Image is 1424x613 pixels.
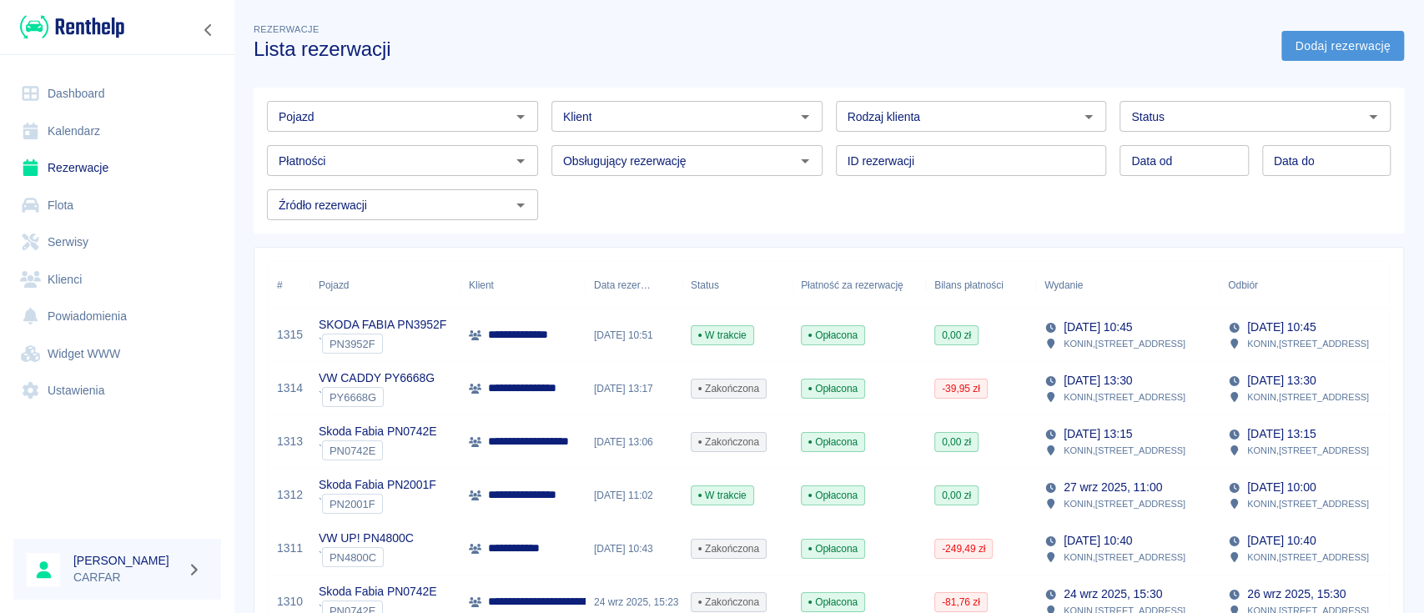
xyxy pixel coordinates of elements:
[1247,443,1369,458] p: KONIN , [STREET_ADDRESS]
[692,488,753,503] span: W trakcie
[73,552,180,569] h6: [PERSON_NAME]
[1247,319,1316,336] p: [DATE] 10:45
[13,149,221,187] a: Rezerwacje
[1247,585,1346,603] p: 26 wrz 2025, 15:30
[1247,532,1316,550] p: [DATE] 10:40
[1258,274,1281,297] button: Sort
[1228,262,1258,309] div: Odbiór
[469,262,494,309] div: Klient
[319,369,435,387] p: VW CADDY PY6668G
[13,261,221,299] a: Klienci
[460,262,586,309] div: Klient
[1247,389,1369,404] p: KONIN , [STREET_ADDRESS]
[692,435,766,450] span: Zakończona
[1064,319,1132,336] p: [DATE] 10:45
[1064,389,1185,404] p: KONIN , [STREET_ADDRESS]
[13,224,221,261] a: Serwisy
[509,149,532,173] button: Otwórz
[1083,274,1106,297] button: Sort
[323,391,383,404] span: PY6668G
[319,476,436,494] p: Skoda Fabia PN2001F
[1247,336,1369,351] p: KONIN , [STREET_ADDRESS]
[277,433,303,450] a: 1313
[651,274,674,297] button: Sort
[1247,550,1369,565] p: KONIN , [STREET_ADDRESS]
[13,372,221,410] a: Ustawienia
[802,488,864,503] span: Opłacona
[319,262,349,309] div: Pojazd
[319,547,414,567] div: `
[793,149,817,173] button: Otwórz
[319,334,446,354] div: `
[935,381,987,396] span: -39,95 zł
[1064,372,1132,389] p: [DATE] 13:30
[20,13,124,41] img: Renthelp logo
[13,113,221,150] a: Kalendarz
[277,379,303,397] a: 1314
[934,262,1004,309] div: Bilans płatności
[1044,262,1083,309] div: Wydanie
[509,193,532,217] button: Otwórz
[254,38,1268,61] h3: Lista rezerwacji
[1064,585,1162,603] p: 24 wrz 2025, 15:30
[1247,479,1316,496] p: [DATE] 10:00
[1247,496,1369,511] p: KONIN , [STREET_ADDRESS]
[277,326,303,344] a: 1315
[1064,425,1132,443] p: [DATE] 13:15
[13,335,221,373] a: Widget WWW
[319,530,414,547] p: VW UP! PN4800C
[1361,105,1385,128] button: Otwórz
[319,316,446,334] p: SKODA FABIA PN3952F
[692,328,753,343] span: W trakcie
[1064,443,1185,458] p: KONIN , [STREET_ADDRESS]
[1247,425,1316,443] p: [DATE] 13:15
[802,595,864,610] span: Opłacona
[586,362,682,415] div: [DATE] 13:17
[594,262,651,309] div: Data rezerwacji
[935,595,987,610] span: -81,76 zł
[310,262,460,309] div: Pojazd
[586,469,682,522] div: [DATE] 11:02
[1120,145,1248,176] input: DD.MM.YYYY
[13,75,221,113] a: Dashboard
[586,522,682,575] div: [DATE] 10:43
[1064,479,1162,496] p: 27 wrz 2025, 11:00
[692,541,766,556] span: Zakończona
[319,583,436,600] p: Skoda Fabia PN0742E
[277,593,303,610] a: 1310
[801,262,903,309] div: Płatność za rezerwację
[277,540,303,557] a: 1311
[323,338,382,350] span: PN3952F
[935,328,978,343] span: 0,00 zł
[802,381,864,396] span: Opłacona
[935,435,978,450] span: 0,00 zł
[691,262,719,309] div: Status
[269,262,310,309] div: #
[793,262,926,309] div: Płatność za rezerwację
[1036,262,1220,309] div: Wydanie
[682,262,793,309] div: Status
[323,445,382,457] span: PN0742E
[323,551,383,564] span: PN4800C
[1064,336,1185,351] p: KONIN , [STREET_ADDRESS]
[1064,496,1185,511] p: KONIN , [STREET_ADDRESS]
[196,19,221,41] button: Zwiń nawigację
[692,381,766,396] span: Zakończona
[935,541,992,556] span: -249,49 zł
[1064,550,1185,565] p: KONIN , [STREET_ADDRESS]
[935,488,978,503] span: 0,00 zł
[802,435,864,450] span: Opłacona
[13,13,124,41] a: Renthelp logo
[793,105,817,128] button: Otwórz
[802,328,864,343] span: Opłacona
[1220,262,1403,309] div: Odbiór
[73,569,180,586] p: CARFAR
[926,262,1036,309] div: Bilans płatności
[277,486,303,504] a: 1312
[277,262,283,309] div: #
[586,309,682,362] div: [DATE] 10:51
[586,262,682,309] div: Data rezerwacji
[319,387,435,407] div: `
[13,187,221,224] a: Flota
[1262,145,1391,176] input: DD.MM.YYYY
